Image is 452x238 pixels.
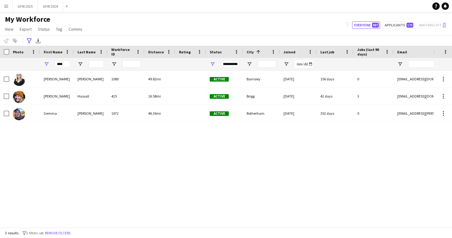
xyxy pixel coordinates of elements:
[280,105,317,122] div: [DATE]
[179,50,191,54] span: Rating
[111,47,133,56] span: Workforce ID
[283,50,295,54] span: Joined
[317,88,354,105] div: 42 days
[55,60,70,68] input: First Name Filter Input
[108,88,145,105] div: 425
[44,61,49,67] button: Open Filter Menu
[111,61,117,67] button: Open Filter Menu
[210,111,229,116] span: Active
[122,60,141,68] input: Workforce ID Filter Input
[320,50,334,54] span: Last job
[317,105,354,122] div: 352 days
[383,21,414,29] button: Applicants175
[77,61,83,67] button: Open Filter Menu
[148,77,161,81] span: 49.82mi
[243,105,280,122] div: Rotherham
[66,25,85,33] a: Comms
[406,23,413,28] span: 175
[13,91,25,103] img: Emma Hassall
[354,88,394,105] div: 3
[89,60,104,68] input: Last Name Filter Input
[108,105,145,122] div: 1072
[258,60,276,68] input: City Filter Input
[38,26,50,32] span: Status
[38,0,63,12] button: GFW 2024
[108,71,145,87] div: 1080
[354,71,394,87] div: 0
[13,108,25,120] img: Gemma Anderson
[397,50,407,54] span: Email
[397,61,403,67] button: Open Filter Menu
[210,50,222,54] span: Status
[354,105,394,122] div: 0
[20,26,32,32] span: Export
[352,21,380,29] button: Everyone987
[74,88,108,105] div: Hassall
[243,71,280,87] div: Barnsley
[148,50,164,54] span: Distance
[77,50,96,54] span: Last Name
[317,71,354,87] div: 156 days
[40,71,74,87] div: [PERSON_NAME]
[5,26,14,32] span: View
[13,50,23,54] span: Photo
[69,26,82,32] span: Comms
[13,74,25,86] img: Emma Hurst
[56,26,62,32] span: Tag
[13,0,38,12] button: GFW 2025
[247,61,252,67] button: Open Filter Menu
[35,25,52,33] a: Status
[148,94,161,98] span: 16.58mi
[5,15,50,24] span: My Workforce
[40,105,74,122] div: Gemma
[54,25,65,33] a: Tag
[74,105,108,122] div: [PERSON_NAME]
[34,37,42,44] app-action-btn: Export XLSX
[243,88,280,105] div: Brigg
[44,230,72,236] button: Remove filters
[295,60,313,68] input: Joined Filter Input
[26,231,44,235] span: 3 filters set
[372,23,379,28] span: 987
[210,94,229,99] span: Active
[247,50,254,54] span: City
[210,61,215,67] button: Open Filter Menu
[26,37,33,44] app-action-btn: Advanced filters
[357,47,383,56] span: Jobs (last 90 days)
[283,61,289,67] button: Open Filter Menu
[280,71,317,87] div: [DATE]
[74,71,108,87] div: [PERSON_NAME]
[210,77,229,82] span: Active
[17,25,34,33] a: Export
[2,25,16,33] a: View
[44,50,62,54] span: First Name
[40,88,74,105] div: [PERSON_NAME]
[280,88,317,105] div: [DATE]
[148,111,161,116] span: 46.36mi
